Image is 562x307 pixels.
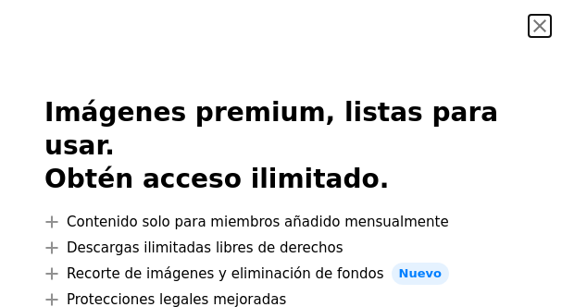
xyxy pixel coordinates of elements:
[44,263,518,285] li: Recorte de imágenes y eliminación de fondos
[392,263,449,285] span: Nuevo
[44,96,518,196] h2: Imágenes premium, listas para usar. Obtén acceso ilimitado.
[44,237,518,259] li: Descargas ilimitadas libres de derechos
[44,211,518,233] li: Contenido solo para miembros añadido mensualmente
